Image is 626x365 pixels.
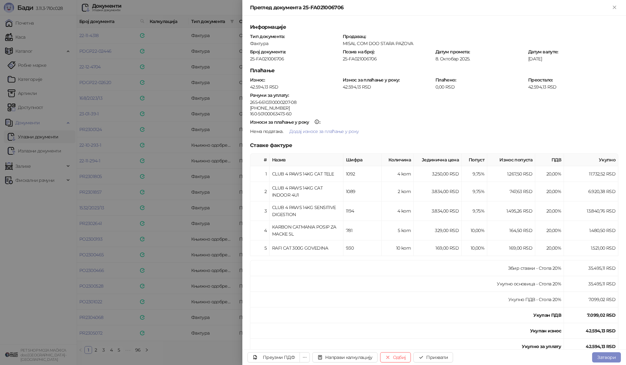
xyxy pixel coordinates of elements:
[382,166,414,182] td: 4 kom
[250,77,265,83] strong: Износ :
[250,120,309,124] div: Износи за плаћање у року
[564,166,618,182] td: 11.732,52 RSD
[250,105,618,111] div: [PHONE_NUMBER]
[382,154,414,166] th: Количина
[528,77,553,83] strong: Преостало :
[312,352,378,362] button: Направи калкулацију
[250,142,618,149] h5: Ставке фактуре
[250,119,320,125] strong: :
[263,354,295,360] div: Преузми ПДФ
[250,201,270,221] td: 3
[546,228,561,233] span: 20,00 %
[414,182,462,201] td: 3.834,00 RSD
[382,182,414,201] td: 2 kom
[343,154,382,166] th: Шифра
[528,49,558,55] strong: Датум валуте :
[272,184,340,198] div: CLUB 4 PAWS 14KG CAT INDOOR 4U1
[435,84,526,90] div: 0,00 RSD
[270,154,343,166] th: Назив
[343,166,382,182] td: 1092
[343,221,382,240] td: 781
[382,221,414,240] td: 5 kom
[530,328,561,334] strong: Укупан износ
[611,4,618,12] button: Close
[250,67,618,74] h5: Плаћање
[414,221,462,240] td: 329,00 RSD
[284,126,364,136] button: Додај износе за плаћање у року
[528,56,619,62] div: [DATE]
[564,260,618,276] td: 35.495,11 RSD
[250,49,286,55] strong: Број документа :
[250,260,564,276] td: Збир ставки - Стопа 20%
[462,166,487,182] td: 9,75%
[342,56,433,62] div: 25-FA021006706
[250,92,289,98] strong: Рачуни за уплату :
[592,352,621,362] button: Затвори
[533,312,561,318] strong: Укупан ПДВ
[343,240,382,256] td: 930
[250,23,618,31] h5: Информације
[487,182,535,201] td: 747,63 RSD
[487,240,535,256] td: 169,00 RSD
[462,201,487,221] td: 9,75%
[462,154,487,166] th: Попуст
[272,223,340,237] div: KARBON CATMANIA POSIP ZA MACKE 5L
[564,154,618,166] th: Укупно
[462,240,487,256] td: 10,00%
[249,41,341,46] div: Фактура
[342,84,434,90] div: 42.594,13 RSD
[250,182,270,201] td: 2
[414,166,462,182] td: 3.250,00 RSD
[528,84,619,90] div: 42.594,13 RSD
[272,245,340,252] div: RAFI CAT 300G GOVEDINA
[487,166,535,182] td: 1.267,50 RSD
[250,221,270,240] td: 4
[487,221,535,240] td: 164,50 RSD
[564,240,618,256] td: 1.521,00 RSD
[343,34,366,39] strong: Продавац :
[250,4,611,12] div: Преглед документа 25-FA021006706
[414,154,462,166] th: Јединична цена
[250,128,283,134] span: Нема података
[249,84,341,90] div: 42.594,13 RSD
[435,49,470,55] strong: Датум промета :
[487,154,535,166] th: Износ попуста
[413,352,453,362] button: Прихвати
[586,328,615,334] strong: 42.594,13 RSD
[462,182,487,201] td: 9,75%
[435,56,526,62] div: 8. Октобар 2025.
[382,240,414,256] td: 10 kom
[535,154,564,166] th: ПДВ
[343,77,400,83] strong: Износ за плаћање у року :
[462,221,487,240] td: 10,00%
[302,355,307,360] span: ellipsis
[382,201,414,221] td: 4 kom
[342,41,618,46] div: MISAL COM DOO STARA PAZOVA
[343,201,382,221] td: 1194
[250,154,270,166] th: #
[564,276,618,292] td: 35.495,11 RSD
[250,166,270,182] td: 1
[250,276,564,292] td: Укупно основица - Стопа 20%
[343,182,382,201] td: 1089
[249,126,619,136] div: .
[564,182,618,201] td: 6.920,38 RSD
[587,312,615,318] strong: 7.099,02 RSD
[546,171,561,177] span: 20,00 %
[250,111,618,117] div: 160-50100063473-60
[564,201,618,221] td: 13.840,76 RSD
[564,292,618,307] td: 7.099,02 RSD
[272,204,340,218] div: CLUB 4 PAWS 14KG SENSITIVE DIGESTION
[250,99,618,105] div: 265-6610310000207-08
[272,170,340,177] div: CLUB 4 PAWS 14KG CAT TELE
[522,344,561,349] strong: Укупно за уплату
[343,49,374,55] strong: Позив на број :
[586,344,615,349] strong: 42.594,13 RSD
[247,352,300,362] a: Преузми ПДФ
[435,77,456,83] strong: Плаћено :
[380,352,411,362] button: Одбиј
[414,201,462,221] td: 3.834,00 RSD
[564,221,618,240] td: 1.480,50 RSD
[250,240,270,256] td: 5
[546,245,561,251] span: 20,00 %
